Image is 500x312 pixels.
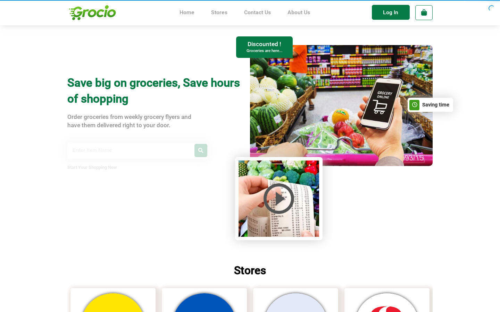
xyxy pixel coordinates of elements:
h1: Save big on groceries, Save hours of shopping [67,75,250,107]
a: About Us [287,9,310,16]
img: grocio [67,2,117,24]
img: grocio-discount [250,45,433,166]
input: Enter Item Name [67,142,207,159]
a: Log In [372,5,415,20]
h4: Start Your Shopping Now [67,165,250,170]
a: Home [180,9,194,16]
li: Groceries are here... [237,49,292,53]
li: Saving time [422,103,449,107]
li: Discounted ! [237,41,292,47]
h3: Stores [67,265,432,276]
li: Log In [372,5,410,20]
a: Stores [211,9,227,16]
p: Order groceries from weekly grocery flyers and have them delivered right to your door. [67,113,204,129]
a: Contact Us [244,9,271,16]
